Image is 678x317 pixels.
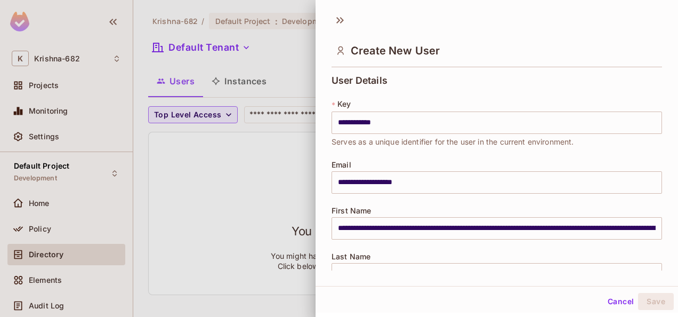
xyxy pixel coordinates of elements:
[638,293,674,310] button: Save
[332,136,574,148] span: Serves as a unique identifier for the user in the current environment.
[603,293,638,310] button: Cancel
[332,252,370,261] span: Last Name
[332,161,351,169] span: Email
[337,100,351,108] span: Key
[351,44,440,57] span: Create New User
[332,207,372,215] span: First Name
[332,75,388,86] span: User Details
